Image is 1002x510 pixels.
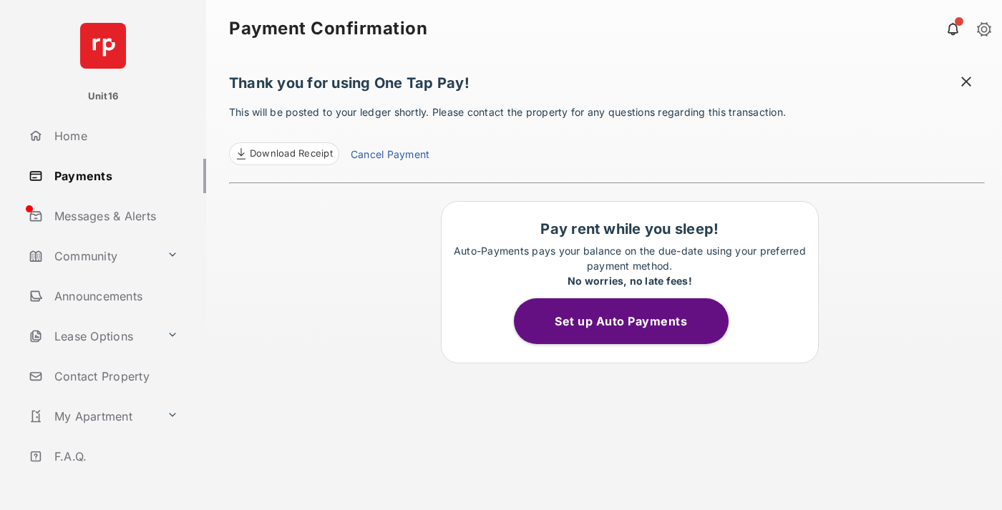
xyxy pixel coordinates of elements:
strong: Payment Confirmation [229,20,427,37]
button: Set up Auto Payments [514,298,729,344]
a: Announcements [23,279,206,313]
p: This will be posted to your ledger shortly. Please contact the property for any questions regardi... [229,104,985,165]
a: Home [23,119,206,153]
h1: Thank you for using One Tap Pay! [229,74,985,99]
a: Community [23,239,161,273]
h1: Pay rent while you sleep! [449,220,811,237]
p: Unit16 [88,89,119,104]
a: Payments [23,159,206,193]
a: Contact Property [23,359,206,393]
a: F.A.Q. [23,439,206,474]
p: Auto-Payments pays your balance on the due-date using your preferred payment method. [449,243,811,288]
img: svg+xml;base64,PHN2ZyB4bWxucz0iaHR0cDovL3d3dy53My5vcmcvMjAwMC9zdmciIHdpZHRoPSI2NCIgaGVpZ2h0PSI2NC... [80,23,126,69]
span: Download Receipt [250,147,333,161]
a: Download Receipt [229,142,339,165]
a: Set up Auto Payments [514,314,746,328]
a: Messages & Alerts [23,199,206,233]
a: Cancel Payment [351,147,429,165]
div: No worries, no late fees! [449,273,811,288]
a: My Apartment [23,399,161,433]
a: Lease Options [23,319,161,353]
